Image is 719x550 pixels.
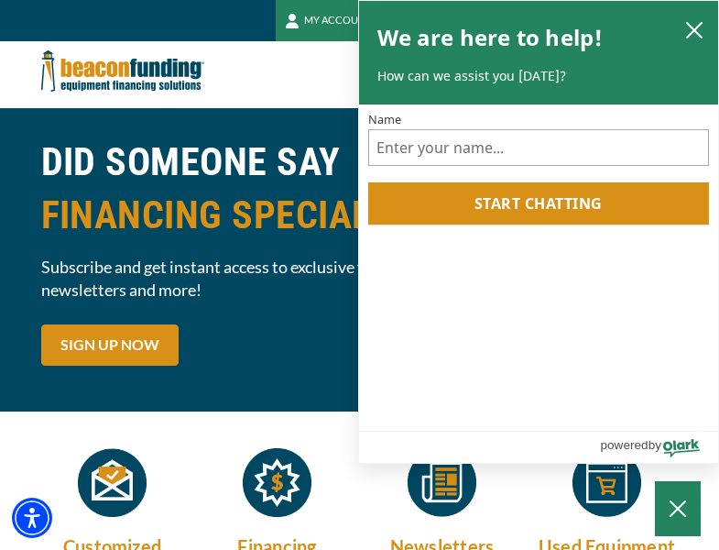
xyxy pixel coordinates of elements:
[377,67,701,85] p: How can we assist you [DATE]?
[12,498,52,538] div: Accessibility Menu
[408,448,476,517] img: newspaper icon
[41,189,679,242] span: FINANCING SPECIALS?
[648,434,661,456] span: by
[680,16,709,42] button: close chatbox
[41,256,679,302] span: Subscribe and get instant access to exclusive financing specials, used equipment for sale, newsle...
[600,434,648,456] span: powered
[377,19,604,56] h2: We are here to help!
[243,448,311,517] img: Starburst with dollar sign inside
[368,182,710,225] button: Start chatting
[368,129,710,166] input: Name
[41,136,679,242] h1: DID SOMEONE SAY
[368,114,710,126] label: Name
[41,41,204,101] img: Beacon Funding Corporation logo
[600,432,718,463] a: Powered by Olark
[572,448,641,517] img: Web page with a shopping cart in the center
[655,481,701,536] button: Close Chatbox
[78,448,147,517] img: Open envelope with mail coming out icon
[41,324,179,366] a: SIGN UP NOW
